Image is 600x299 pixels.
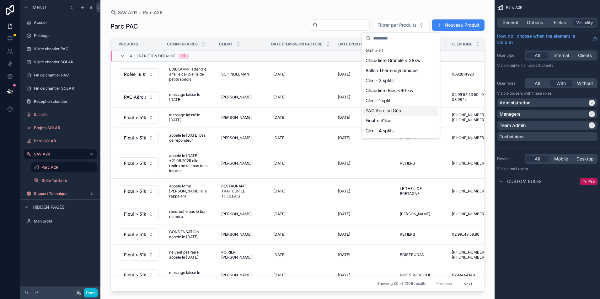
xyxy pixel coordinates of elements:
button: Select Button [119,157,159,169]
span: Poêle hydrau [366,138,393,144]
span: [DATE] [338,115,350,120]
span: [DATE] [273,189,286,194]
span: Chaudière Granulé < 28kw [366,57,421,64]
span: [DATE] [273,212,286,217]
span: [DATE] [273,95,286,100]
label: Visite chantier SOLAR [34,60,95,65]
button: Select Button [119,185,159,197]
span: Telephone [450,42,472,47]
span: Pro [588,179,595,184]
a: Support Technique [24,189,97,199]
span: Poêle 18 kw [124,71,146,77]
a: SAV A2R [24,149,97,159]
span: [PERSON_NAME] [400,212,430,217]
span: [DATE] [338,72,350,77]
span: [PERSON_NAME] [221,232,252,237]
a: Visite chantier SOLAR [24,57,97,67]
span: Filtrer par Produits [378,22,417,28]
span: [DATE] [273,232,286,237]
span: RESTAURANT TRAITEUR LE THEILLAIS [221,184,261,199]
a: Grille Tarifaire [31,176,97,186]
span: Client [219,42,233,47]
span: [PERSON_NAME] [221,273,252,278]
span: Fioul > 51kw [124,188,146,194]
button: Select Button [119,249,159,261]
span: [DATE] [273,115,286,120]
span: Clim - 3 splits [366,77,394,84]
span: [DATE] [338,161,350,166]
a: Nouveau Produit [432,19,485,31]
span: Fioul > 51kw [124,114,146,121]
span: [DATE] [273,72,286,77]
p: Visible to [497,166,597,171]
p: Visible to [497,91,597,96]
span: [PERSON_NAME] [221,95,252,100]
label: Reception chantier [34,99,95,104]
span: RETIERS [400,232,415,237]
span: 02.99..43.58.80 [452,232,479,237]
span: POIRIER [PERSON_NAME] [221,250,261,260]
span: Mobile [554,156,568,162]
span: Visibility [576,19,593,26]
p: Techniciens [500,134,525,140]
span: PAC Aéro ou Géo [366,108,401,114]
span: Gaz > 51 [366,47,383,54]
span: With [556,80,566,87]
span: Commentaires [167,42,198,47]
span: 0299444149 [452,273,475,278]
span: [PHONE_NUMBER] [PHONE_NUMBER] [452,113,491,123]
span: Fioul > 51kw [124,231,146,238]
label: SAV A2R [34,152,84,157]
span: Clim - 1 split [366,97,390,104]
span: Parc A2R [506,5,522,10]
span: SCHINDELMAN [221,72,249,77]
button: Done [84,288,98,297]
h1: Parc PAC [110,22,138,31]
p: Visible to [497,63,597,68]
span: [PERSON_NAME] [221,115,252,120]
span: Menu [33,4,46,11]
span: Ballon Thermodynamique [366,67,418,74]
label: Visite chantier PAC [34,46,95,51]
span: [DATE] [338,135,350,140]
span: Users with these roles [513,91,552,96]
a: Parc A2R [143,9,163,16]
span: Clim - 4 splits [366,128,394,134]
span: [DATE] [338,95,350,100]
button: Next [459,279,477,289]
label: Support Technique [34,191,87,196]
span: [PERSON_NAME] [221,212,252,217]
p: Team Admin [500,122,526,129]
span: All [535,80,540,87]
a: Visite chantier PAC [24,44,97,54]
span: [PHONE_NUMBER] [452,135,485,140]
label: Fin de chantier SOLAR [34,86,95,91]
div: 17 [182,54,185,59]
label: User roles [497,81,522,86]
a: Parc A2R [31,162,97,172]
span: Clients [578,52,592,59]
label: Pointage [34,33,95,38]
a: Fin de chantier PAC [24,70,97,80]
span: [DATE] [273,273,286,278]
button: Select Button [119,91,159,103]
span: Fioul > 51kw [366,118,391,124]
label: Projets SOLAR [34,125,95,130]
span: Custom rules [507,178,542,185]
span: [DATE] [338,252,350,257]
a: Parc SOLAR [24,136,97,146]
button: Select Button [119,68,159,80]
a: Pointage [24,31,97,41]
a: SAV A2R [110,9,137,16]
span: All [535,156,540,162]
span: [DATE] [273,252,286,257]
label: Parc SOLAR [34,139,95,144]
button: Select Button [119,132,159,144]
span: Options [527,19,543,26]
span: appelé le [DATE] +21.05.2025 elle redira ne fait pas tous les ans [169,153,209,173]
span: [PHONE_NUMBER] [452,212,485,217]
span: ne veut pas faire appelé le [DATE] [169,250,209,260]
span: Fioul > 51kw [124,211,146,217]
span: BOISTRUDAN [400,252,425,257]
